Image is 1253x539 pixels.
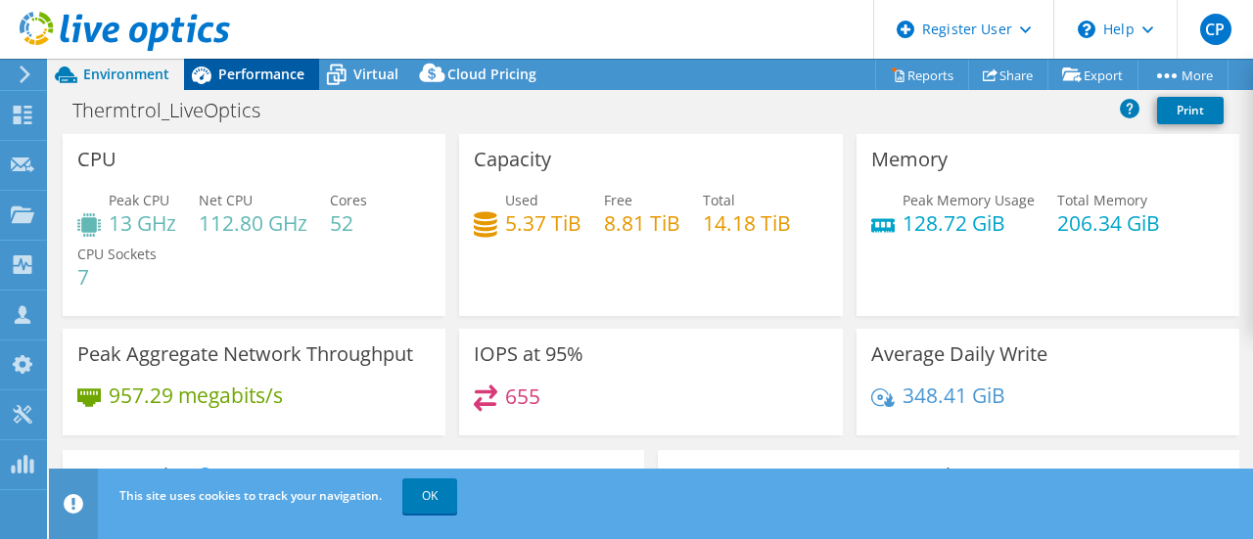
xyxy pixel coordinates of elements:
[1200,14,1231,45] span: CP
[604,212,680,234] h4: 8.81 TiB
[330,212,367,234] h4: 52
[447,65,536,83] span: Cloud Pricing
[1137,60,1229,90] a: More
[1047,60,1138,90] a: Export
[871,149,948,170] h3: Memory
[474,149,551,170] h3: Capacity
[77,149,116,170] h3: CPU
[83,65,169,83] span: Environment
[109,384,283,406] h4: 957.29 megabits/s
[903,384,1005,406] h4: 348.41 GiB
[505,212,581,234] h4: 5.37 TiB
[673,465,1225,486] h3: Top Operating Systems
[1157,97,1224,124] a: Print
[64,100,291,121] h1: Thermtrol_LiveOptics
[77,465,189,486] h3: Server Roles
[109,191,169,209] span: Peak CPU
[119,487,382,504] span: This site uses cookies to track your navigation.
[474,343,583,365] h3: IOPS at 95%
[109,212,176,234] h4: 13 GHz
[968,60,1048,90] a: Share
[353,65,398,83] span: Virtual
[199,191,253,209] span: Net CPU
[1057,191,1147,209] span: Total Memory
[218,65,304,83] span: Performance
[330,191,367,209] span: Cores
[604,191,632,209] span: Free
[1057,212,1160,234] h4: 206.34 GiB
[505,191,538,209] span: Used
[903,191,1035,209] span: Peak Memory Usage
[871,343,1047,365] h3: Average Daily Write
[875,60,969,90] a: Reports
[703,212,791,234] h4: 14.18 TiB
[77,245,157,263] span: CPU Sockets
[199,212,307,234] h4: 112.80 GHz
[703,191,735,209] span: Total
[505,385,540,407] h4: 655
[77,266,157,288] h4: 7
[903,212,1035,234] h4: 128.72 GiB
[1078,21,1095,38] svg: \n
[77,343,413,365] h3: Peak Aggregate Network Throughput
[402,478,457,514] a: OK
